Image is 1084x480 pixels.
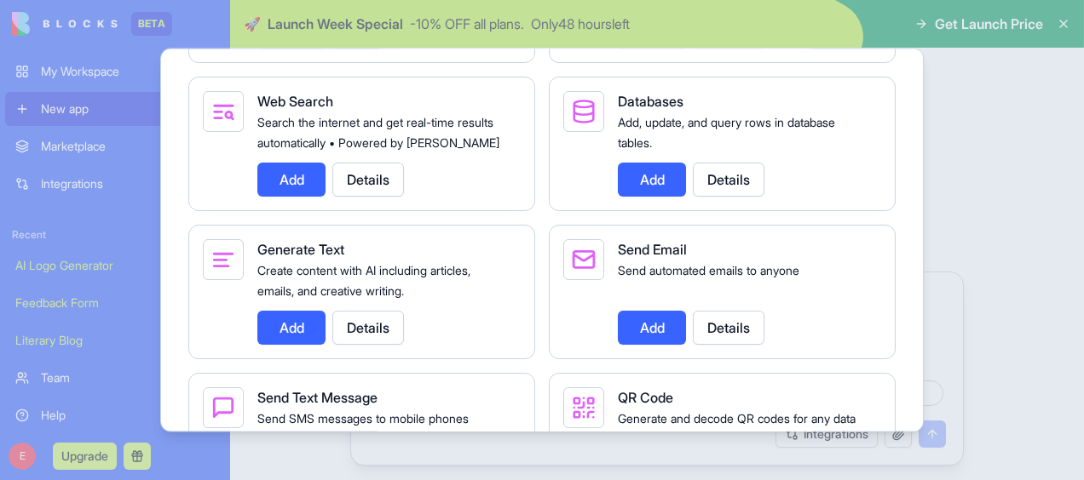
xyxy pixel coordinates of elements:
[618,389,673,406] span: QR Code
[618,163,686,197] button: Add
[257,115,499,150] span: Search the internet and get real-time results automatically • Powered by [PERSON_NAME]
[618,311,686,345] button: Add
[257,93,333,110] span: Web Search
[257,311,326,345] button: Add
[618,263,799,277] span: Send automated emails to anyone
[693,311,764,345] button: Details
[257,241,344,258] span: Generate Text
[257,163,326,197] button: Add
[257,411,469,426] span: Send SMS messages to mobile phones
[618,115,835,150] span: Add, update, and query rows in database tables.
[332,163,404,197] button: Details
[257,389,378,406] span: Send Text Message
[618,411,856,446] span: Generate and decode QR codes for any data or URL.
[257,263,470,298] span: Create content with AI including articles, emails, and creative writing.
[693,163,764,197] button: Details
[618,241,687,258] span: Send Email
[618,93,683,110] span: Databases
[332,311,404,345] button: Details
